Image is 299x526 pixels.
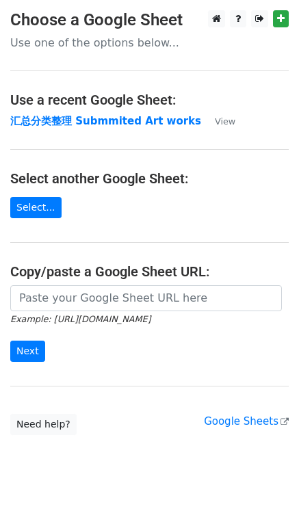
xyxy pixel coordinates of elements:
input: Paste your Google Sheet URL here [10,285,282,311]
a: Google Sheets [204,415,289,428]
h3: Choose a Google Sheet [10,10,289,30]
a: Select... [10,197,62,218]
small: Example: [URL][DOMAIN_NAME] [10,314,151,324]
a: View [201,115,235,127]
p: Use one of the options below... [10,36,289,50]
a: 汇总分类整理 Submmited Art works [10,115,201,127]
h4: Select another Google Sheet: [10,170,289,187]
a: Need help? [10,414,77,435]
small: View [215,116,235,127]
h4: Copy/paste a Google Sheet URL: [10,263,289,280]
h4: Use a recent Google Sheet: [10,92,289,108]
input: Next [10,341,45,362]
